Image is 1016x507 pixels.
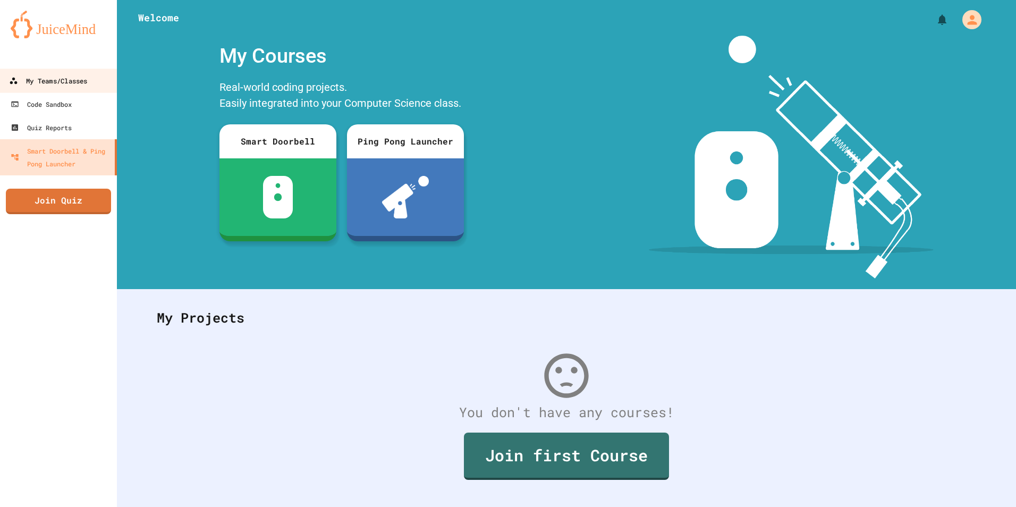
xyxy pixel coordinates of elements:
[214,77,469,116] div: Real-world coding projects. Easily integrated into your Computer Science class.
[214,36,469,77] div: My Courses
[916,11,951,29] div: My Notifications
[11,98,72,111] div: Code Sandbox
[11,11,106,38] img: logo-orange.svg
[951,7,984,32] div: My Account
[649,36,934,278] img: banner-image-my-projects.png
[146,402,987,422] div: You don't have any courses!
[464,433,669,480] a: Join first Course
[6,189,111,214] a: Join Quiz
[146,297,987,339] div: My Projects
[11,145,111,170] div: Smart Doorbell & Ping Pong Launcher
[9,74,87,88] div: My Teams/Classes
[347,124,464,158] div: Ping Pong Launcher
[11,121,72,134] div: Quiz Reports
[219,124,336,158] div: Smart Doorbell
[382,176,429,218] img: ppl-with-ball.png
[263,176,293,218] img: sdb-white.svg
